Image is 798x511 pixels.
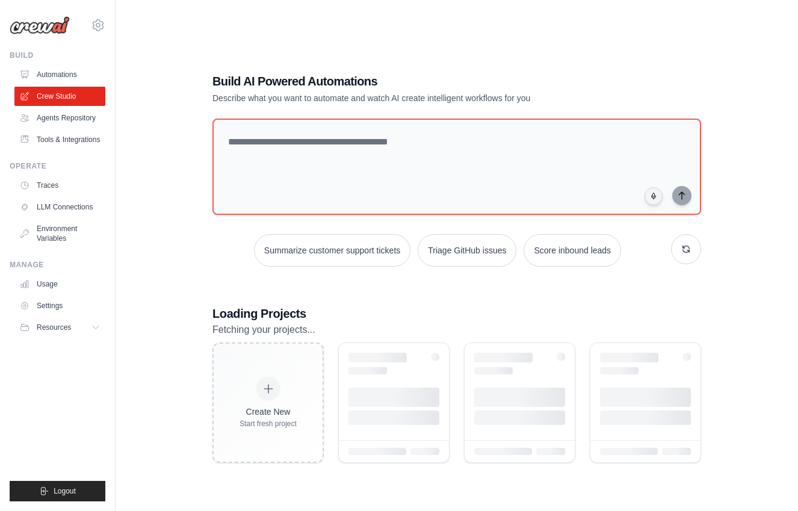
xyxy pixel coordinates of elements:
a: Tools & Integrations [14,130,105,149]
a: LLM Connections [14,197,105,217]
button: Score inbound leads [524,234,621,267]
button: Click to speak your automation idea [645,187,663,205]
div: Create New [240,406,297,418]
a: Settings [14,296,105,315]
span: Logout [54,486,76,496]
div: Build [10,51,105,60]
button: Summarize customer support tickets [254,234,410,267]
button: Get new suggestions [671,234,701,264]
div: Start fresh project [240,419,297,429]
a: Traces [14,176,105,195]
p: Fetching your projects... [212,322,701,338]
a: Agents Repository [14,108,105,128]
span: Resources [37,323,71,332]
button: Logout [10,481,105,501]
div: Operate [10,161,105,171]
button: Resources [14,318,105,337]
a: Environment Variables [14,219,105,248]
a: Crew Studio [14,87,105,106]
p: Describe what you want to automate and watch AI create intelligent workflows for you [212,92,617,104]
h1: Build AI Powered Automations [212,73,617,90]
button: Triage GitHub issues [418,234,516,267]
img: Logo [10,16,70,34]
h3: Loading Projects [212,305,701,322]
div: Manage [10,260,105,270]
a: Automations [14,65,105,84]
a: Usage [14,274,105,294]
